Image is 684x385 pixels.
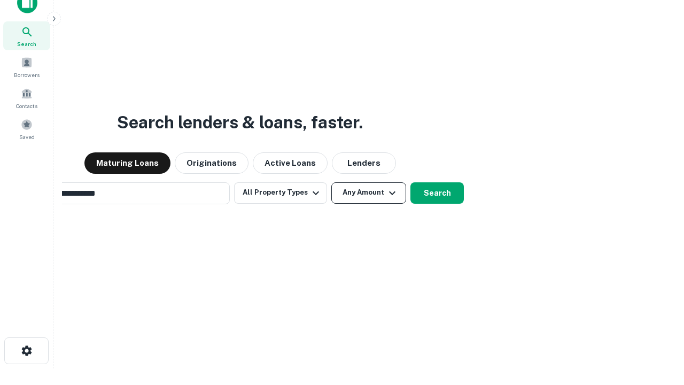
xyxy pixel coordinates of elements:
button: All Property Types [234,182,327,204]
button: Search [410,182,464,204]
button: Maturing Loans [84,152,170,174]
a: Saved [3,114,50,143]
a: Contacts [3,83,50,112]
span: Contacts [16,102,37,110]
iframe: Chat Widget [631,299,684,351]
button: Originations [175,152,248,174]
button: Active Loans [253,152,328,174]
span: Borrowers [14,71,40,79]
a: Search [3,21,50,50]
span: Saved [19,133,35,141]
span: Search [17,40,36,48]
a: Borrowers [3,52,50,81]
button: Lenders [332,152,396,174]
h3: Search lenders & loans, faster. [117,110,363,135]
button: Any Amount [331,182,406,204]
